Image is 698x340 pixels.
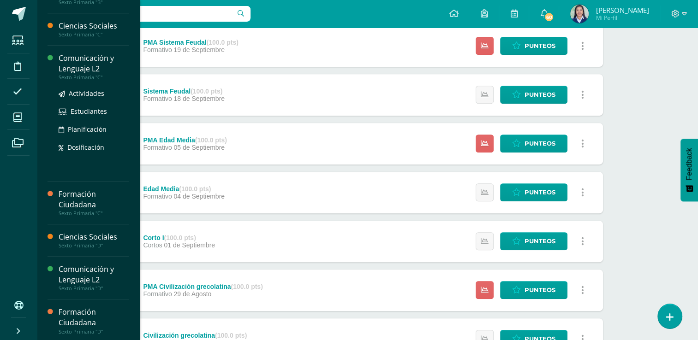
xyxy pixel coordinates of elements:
a: Estudiantes [59,106,129,117]
strong: (100.0 pts) [195,136,227,144]
span: Formativo [143,144,172,151]
span: Punteos [525,135,555,152]
div: Corto I [143,234,215,241]
span: 01 de Septiembre [164,241,215,249]
span: Planificación [68,125,107,134]
div: Civilización grecolatina [143,332,247,339]
strong: (100.0 pts) [164,234,196,241]
a: Formación CiudadanaSexto Primaria "C" [59,189,129,217]
a: Punteos [500,232,567,250]
div: PMA Sistema Feudal [143,39,238,46]
a: Dosificación [59,142,129,152]
span: Mi Perfil [596,14,649,22]
span: 18 de Septiembre [174,95,225,102]
a: Punteos [500,183,567,201]
span: Actividades [69,89,104,98]
div: Sexto Primaria "C" [59,31,129,38]
span: Punteos [525,281,555,299]
button: Feedback - Mostrar encuesta [680,139,698,201]
div: Sexto Primaria "C" [59,210,129,217]
span: 60 [544,12,554,22]
span: Formativo [143,95,172,102]
span: Formativo [143,290,172,298]
a: Planificación [59,124,129,135]
a: Punteos [500,135,567,152]
div: Sexto Primaria "D" [59,242,129,249]
span: Formativo [143,193,172,200]
div: PMA Civilización grecolatina [143,283,262,290]
a: Formación CiudadanaSexto Primaria "D" [59,307,129,334]
div: Sexto Primaria "C" [59,74,129,81]
div: Ciencias Sociales [59,232,129,242]
span: 29 de Agosto [174,290,212,298]
span: 05 de Septiembre [174,144,225,151]
div: Formación Ciudadana [59,189,129,210]
a: Comunicación y Lenguaje L2Sexto Primaria "D" [59,264,129,292]
span: Feedback [685,148,693,180]
div: Comunicación y Lenguaje L2 [59,53,129,74]
span: [PERSON_NAME] [596,6,649,15]
a: Punteos [500,281,567,299]
strong: (100.0 pts) [207,39,239,46]
strong: (100.0 pts) [231,283,262,290]
a: Ciencias SocialesSexto Primaria "D" [59,232,129,249]
div: Sistema Feudal [143,88,225,95]
span: Punteos [525,184,555,201]
div: Edad Media [143,185,225,193]
div: PMA Edad Media [143,136,227,144]
span: Punteos [525,86,555,103]
span: Formativo [143,46,172,53]
a: Punteos [500,37,567,55]
div: Ciencias Sociales [59,21,129,31]
a: Punteos [500,86,567,104]
span: Punteos [525,37,555,54]
input: Busca un usuario... [43,6,251,22]
div: Sexto Primaria "D" [59,285,129,292]
a: Ciencias SocialesSexto Primaria "C" [59,21,129,38]
strong: (100.0 pts) [179,185,211,193]
img: aa46adbeae2c5bf295b4e5bf5615201a.png [570,5,589,23]
span: Dosificación [67,143,104,152]
span: 19 de Septiembre [174,46,225,53]
a: Comunicación y Lenguaje L2Sexto Primaria "C" [59,53,129,81]
span: 04 de Septiembre [174,193,225,200]
div: Sexto Primaria "D" [59,328,129,335]
span: Cortos [143,241,162,249]
div: Comunicación y Lenguaje L2 [59,264,129,285]
strong: (100.0 pts) [191,88,222,95]
span: Punteos [525,233,555,250]
strong: (100.0 pts) [215,332,247,339]
div: Formación Ciudadana [59,307,129,328]
span: Estudiantes [71,107,107,116]
a: Actividades [59,88,129,99]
